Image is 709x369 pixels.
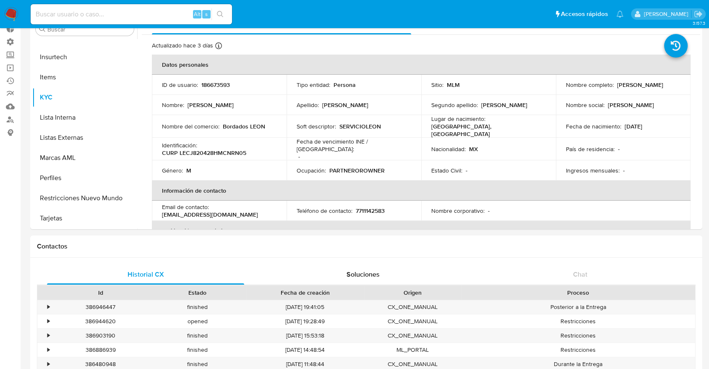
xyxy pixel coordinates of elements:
p: MX [469,145,478,153]
h1: Contactos [37,242,696,251]
span: Soluciones [347,270,380,279]
p: [PERSON_NAME] [608,101,654,109]
span: 3.157.3 [692,20,705,26]
div: CX_ONE_MANUAL [364,329,461,343]
p: Nombre completo : [566,81,614,89]
p: [DATE] [625,123,642,130]
p: juan.tosini@mercadolibre.com [644,10,691,18]
div: [DATE] 15:53:18 [246,329,364,343]
p: [PERSON_NAME] [188,101,234,109]
p: Género : [162,167,183,174]
input: Buscar usuario o caso... [31,9,232,20]
div: Fecha de creación [252,288,358,297]
p: [PERSON_NAME] [617,81,663,89]
p: Estado Civil : [431,167,462,174]
a: Notificaciones [616,10,623,18]
th: Datos personales [152,55,691,75]
p: 186673593 [201,81,230,89]
button: search-icon [211,8,229,20]
div: CX_ONE_MANUAL [364,314,461,328]
p: [PERSON_NAME] [322,101,368,109]
p: Nombre del comercio : [162,123,219,130]
p: Nombre : [162,101,184,109]
input: Buscar [47,26,130,33]
p: Actualizado hace 3 días [152,42,213,50]
div: [DATE] 19:28:49 [246,314,364,328]
div: • [47,332,50,340]
p: SERVICIOLEON [339,123,381,130]
div: opened [149,314,246,328]
div: Origen [370,288,455,297]
button: Insurtech [32,47,137,67]
p: M [186,167,191,174]
p: País de residencia : [566,145,615,153]
div: • [47,303,50,311]
div: Restricciones [461,329,695,343]
button: KYC [32,87,137,107]
div: finished [149,343,246,357]
p: [GEOGRAPHIC_DATA], [GEOGRAPHIC_DATA] [431,123,542,138]
p: Bordados LEON [223,123,265,130]
span: Alt [194,10,201,18]
div: Restricciones [461,314,695,328]
span: Accesos rápidos [561,10,608,18]
button: Tarjetas [32,208,137,228]
p: PARTNEROROWNER [329,167,385,174]
p: Lugar de nacimiento : [431,115,485,123]
div: CX_ONE_MANUAL [364,300,461,314]
p: Nombre social : [566,101,605,109]
p: Persona [334,81,356,89]
p: 7711142583 [356,207,385,215]
p: Identificación : [162,141,197,149]
p: MLM [447,81,460,89]
p: Sitio : [431,81,443,89]
th: Verificación y cumplimiento [152,221,691,241]
span: s [205,10,208,18]
p: Fecha de vencimiento INE / [GEOGRAPHIC_DATA] : [297,138,411,153]
div: 386946447 [52,300,149,314]
p: - [466,167,467,174]
div: finished [149,329,246,343]
button: Lista Interna [32,107,137,128]
th: Información de contacto [152,181,691,201]
p: Tipo entidad : [297,81,330,89]
p: Soft descriptor : [297,123,336,130]
div: Proceso [467,288,689,297]
p: - [623,167,625,174]
div: Posterior a la Entrega [461,300,695,314]
p: CURP LECJ820428HMCNRN05 [162,149,246,157]
p: - [488,207,490,215]
p: Ingresos mensuales : [566,167,620,174]
p: [PERSON_NAME] [481,101,527,109]
p: Nacionalidad : [431,145,466,153]
p: Nombre corporativo : [431,207,485,215]
div: 386886939 [52,343,149,357]
a: Salir [694,10,703,18]
button: Marcas AML [32,148,137,168]
div: finished [149,300,246,314]
p: Apellido : [297,101,319,109]
span: Chat [573,270,587,279]
p: [EMAIL_ADDRESS][DOMAIN_NAME] [162,211,258,218]
p: ID de usuario : [162,81,198,89]
div: ML_PORTAL [364,343,461,357]
p: Ocupación : [297,167,326,174]
div: • [47,317,50,325]
div: Estado [155,288,240,297]
div: [DATE] 19:41:05 [246,300,364,314]
button: Items [32,67,137,87]
p: Email de contacto : [162,203,209,211]
div: Restricciones [461,343,695,357]
span: Historial CX [128,270,164,279]
p: - [298,153,300,160]
div: Id [58,288,143,297]
div: • [47,360,50,368]
p: Segundo apellido : [431,101,478,109]
button: Buscar [39,26,46,32]
div: 386944620 [52,314,149,328]
button: Listas Externas [32,128,137,148]
button: Perfiles [32,168,137,188]
div: • [47,346,50,354]
div: 386903190 [52,329,149,343]
p: Teléfono de contacto : [297,207,352,215]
